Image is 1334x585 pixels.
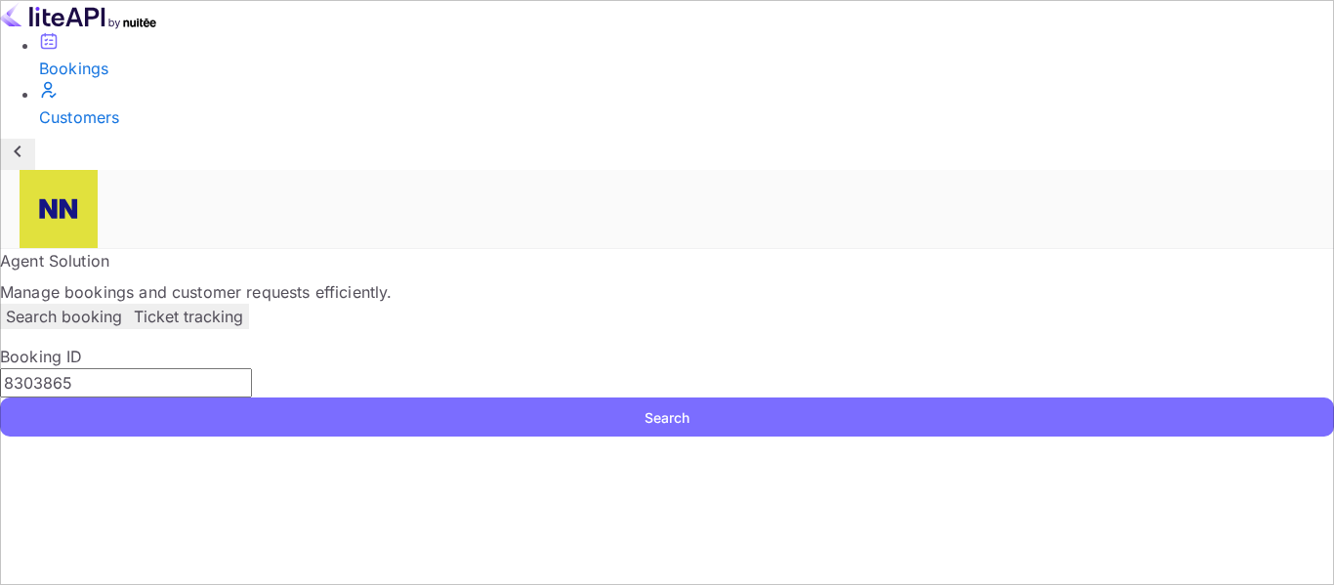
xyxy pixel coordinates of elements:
p: Search booking [6,305,122,328]
a: Bookings [39,31,1334,80]
p: Ticket tracking [134,305,243,328]
div: Customers [39,105,1334,129]
img: N/A N/A [20,170,98,248]
a: Customers [39,80,1334,129]
div: Bookings [39,57,1334,80]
